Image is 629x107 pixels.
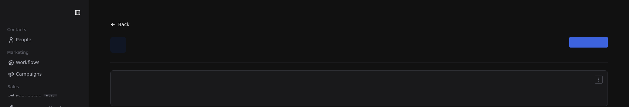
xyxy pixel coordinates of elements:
span: Sales [5,82,22,92]
a: People [5,34,84,45]
a: Campaigns [5,69,84,80]
span: Marketing [4,48,31,57]
span: Campaigns [16,71,42,78]
span: Contacts [4,25,29,35]
a: Workflows [5,57,84,68]
span: People [16,36,31,43]
a: SequencesBeta [5,91,84,102]
span: Back [118,21,129,28]
span: Beta [44,94,57,100]
span: Sequences [16,93,41,100]
span: Workflows [16,59,40,66]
